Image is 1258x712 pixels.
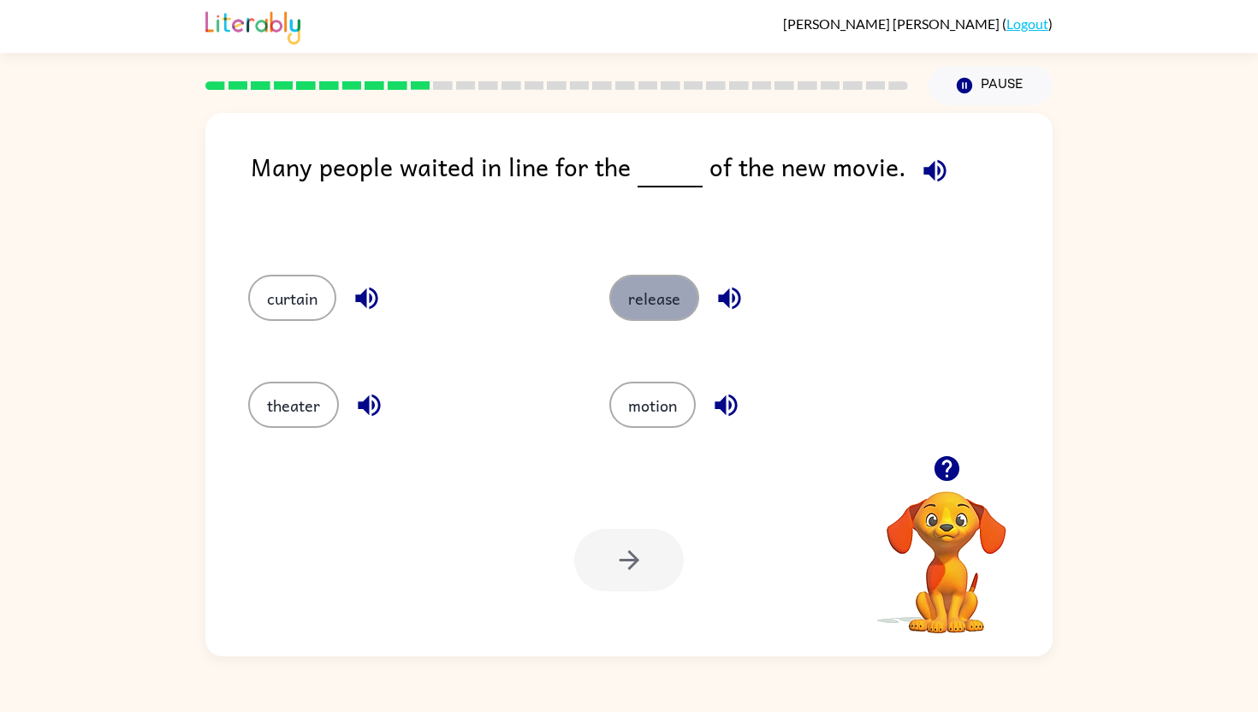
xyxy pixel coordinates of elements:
button: motion [609,382,696,428]
div: Many people waited in line for the of the new movie. [251,147,1053,240]
span: [PERSON_NAME] [PERSON_NAME] [783,15,1002,32]
button: Pause [929,66,1053,105]
div: ( ) [783,15,1053,32]
a: Logout [1006,15,1048,32]
button: release [609,275,699,321]
button: theater [248,382,339,428]
img: Literably [205,7,300,44]
video: Your browser must support playing .mp4 files to use Literably. Please try using another browser. [861,465,1032,636]
button: curtain [248,275,336,321]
